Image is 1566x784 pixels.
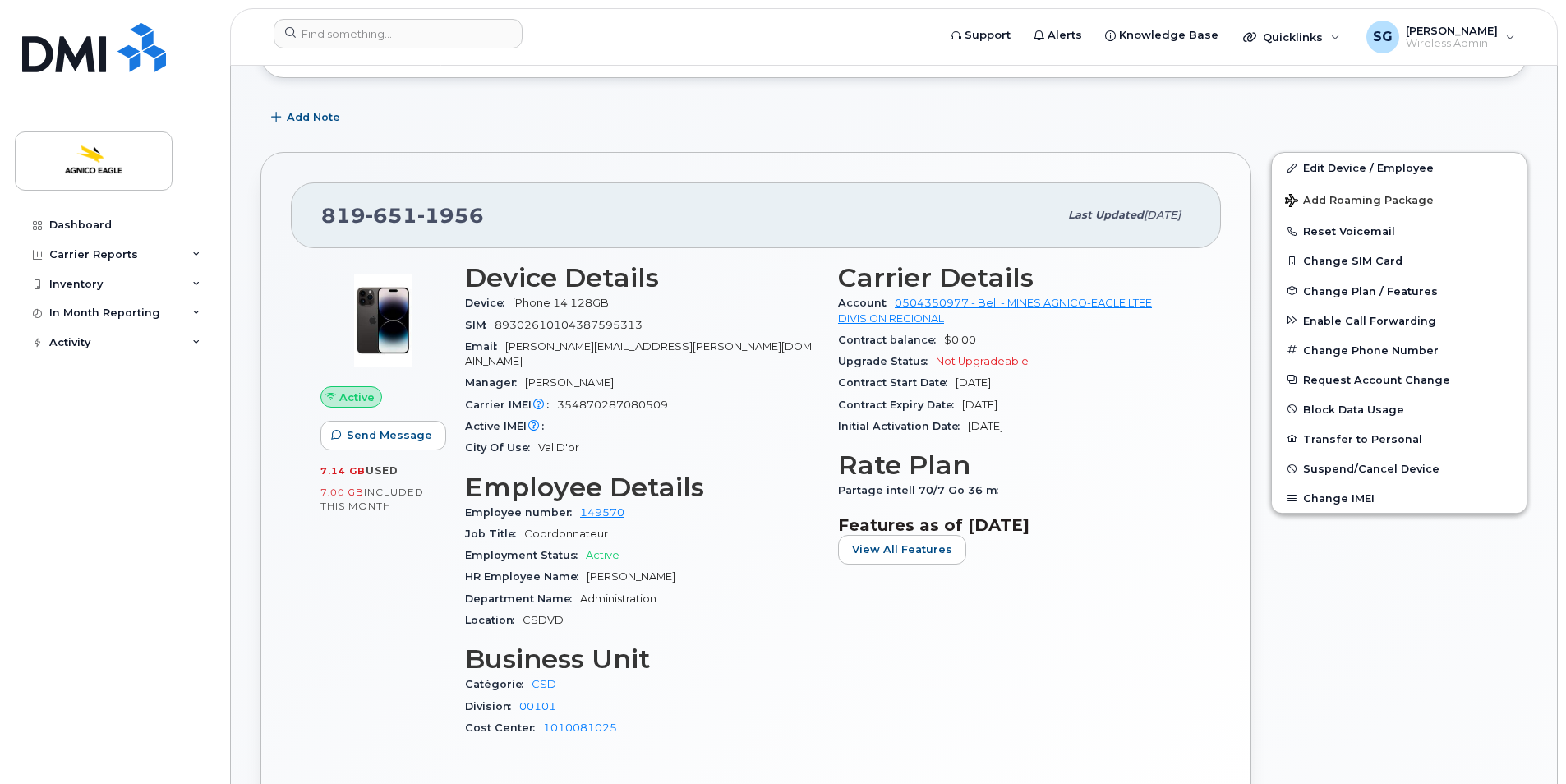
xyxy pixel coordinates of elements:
span: Account [838,297,895,309]
span: 1956 [417,203,484,228]
span: Active [339,390,375,405]
h3: Carrier Details [838,263,1191,293]
span: Department Name [465,593,580,605]
span: 819 [321,203,484,228]
span: Wireless Admin [1406,37,1498,50]
span: Contract balance [838,334,944,346]
span: [DATE] [956,376,991,389]
span: included this month [320,486,424,513]
span: Coordonnateur [524,528,608,540]
span: [PERSON_NAME][EMAIL_ADDRESS][PERSON_NAME][DOMAIN_NAME] [465,340,812,367]
span: Location [465,614,523,626]
a: Support [939,19,1022,52]
button: Add Note [260,103,354,132]
a: Edit Device / Employee [1272,153,1527,182]
a: Alerts [1022,19,1094,52]
span: Quicklinks [1263,30,1323,44]
button: View All Features [838,535,966,565]
button: Reset Voicemail [1272,216,1527,246]
span: Employment Status [465,549,586,561]
h3: Rate Plan [838,450,1191,480]
span: 7.00 GB [320,487,364,498]
span: Send Message [347,427,432,443]
span: Suspend/Cancel Device [1303,463,1439,475]
span: — [552,420,563,432]
span: 651 [366,203,417,228]
span: 354870287080509 [557,399,668,411]
a: Knowledge Base [1094,19,1230,52]
span: Email [465,340,505,353]
button: Suspend/Cancel Device [1272,454,1527,483]
button: Block Data Usage [1272,394,1527,424]
span: 89302610104387595313 [495,319,643,331]
span: Manager [465,376,525,389]
span: HR Employee Name [465,570,587,583]
span: [DATE] [968,420,1003,432]
span: [PERSON_NAME] [525,376,614,389]
span: Device [465,297,513,309]
a: 1010081025 [543,722,617,734]
span: Administration [580,593,656,605]
a: 149570 [580,506,624,519]
span: View All Features [852,542,952,557]
span: [PERSON_NAME] [587,570,675,583]
span: Contract Start Date [838,376,956,389]
img: image20231002-3703462-njx0qo.jpeg [334,271,432,370]
a: 00101 [519,700,556,713]
a: 0504350977 - Bell - MINES AGNICO-EAGLE LTEE DIVISION REGIONAL [838,297,1152,324]
span: Add Note [287,109,340,125]
button: Enable Call Forwarding [1272,306,1527,335]
span: Division [465,700,519,713]
input: Find something... [274,19,523,48]
span: Val D'or [538,441,579,454]
span: Employee number [465,506,580,519]
div: Quicklinks [1232,21,1352,53]
button: Add Roaming Package [1272,182,1527,216]
span: Partage intell 70/7 Go 36 m [838,484,1006,496]
span: Carrier IMEI [465,399,557,411]
span: Knowledge Base [1119,27,1218,44]
button: Change IMEI [1272,483,1527,513]
span: Active IMEI [465,420,552,432]
span: Not Upgradeable [936,355,1029,367]
span: Alerts [1048,27,1082,44]
div: Sandy Gillis [1355,21,1527,53]
span: Contract Expiry Date [838,399,962,411]
span: iPhone 14 128GB [513,297,609,309]
button: Transfer to Personal [1272,424,1527,454]
span: SG [1373,27,1393,47]
span: CSDVD [523,614,564,626]
span: Support [965,27,1011,44]
span: Active [586,549,619,561]
span: SIM [465,319,495,331]
button: Send Message [320,421,446,450]
span: Add Roaming Package [1285,194,1434,210]
span: [DATE] [1144,209,1181,221]
span: City Of Use [465,441,538,454]
span: Last updated [1068,209,1144,221]
button: Request Account Change [1272,365,1527,394]
h3: Employee Details [465,473,818,502]
h3: Device Details [465,263,818,293]
span: Enable Call Forwarding [1303,314,1436,326]
span: [PERSON_NAME] [1406,24,1498,37]
span: Upgrade Status [838,355,936,367]
span: $0.00 [944,334,976,346]
span: Change Plan / Features [1303,284,1438,297]
button: Change Plan / Features [1272,276,1527,306]
span: [DATE] [962,399,997,411]
span: Catégorie [465,678,532,690]
h3: Business Unit [465,644,818,674]
button: Change Phone Number [1272,335,1527,365]
span: Cost Center [465,722,543,734]
h3: Features as of [DATE] [838,515,1191,535]
button: Change SIM Card [1272,246,1527,275]
span: used [366,464,398,477]
span: Job Title [465,528,524,540]
a: CSD [532,678,556,690]
span: 7.14 GB [320,465,366,477]
span: Initial Activation Date [838,420,968,432]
